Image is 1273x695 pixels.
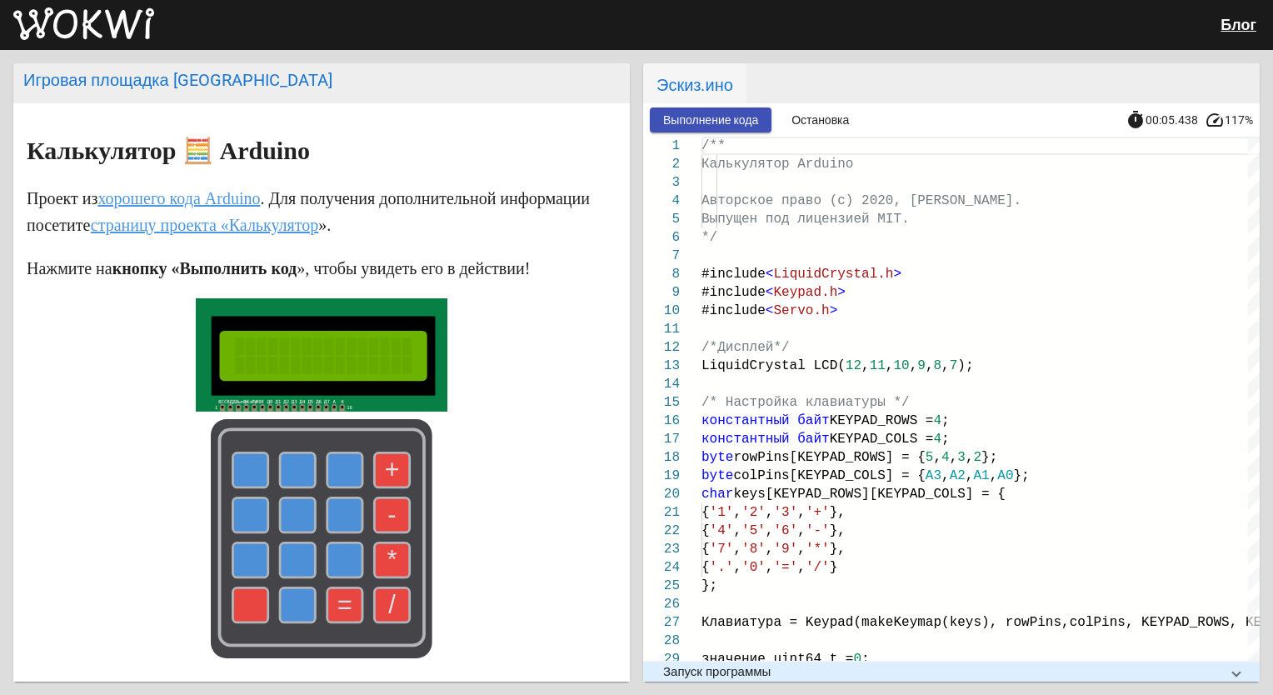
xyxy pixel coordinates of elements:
[830,560,838,575] span: }
[861,652,870,667] span: ;
[733,560,741,575] span: ,
[957,450,966,465] span: 3
[791,113,849,127] span: Остановка
[830,413,934,428] span: KEYPAD_ROWS =
[710,560,734,575] span: '.'
[643,613,680,632] div: 27
[97,189,260,207] a: хорошего кода Arduino
[643,393,680,412] div: 15
[766,523,774,538] span: ,
[643,283,680,302] div: 9
[701,468,733,483] span: byte
[643,320,680,338] div: 11
[950,450,958,465] span: ,
[1225,114,1260,126] span: 117%
[966,468,974,483] span: ,
[1221,16,1256,33] a: Блог
[643,375,680,393] div: 14
[643,137,680,155] div: 1
[941,413,950,428] span: ;
[773,560,797,575] span: '='
[933,450,941,465] span: ,
[701,193,1021,208] span: Авторское право (c) 2020, [PERSON_NAME].
[701,395,910,410] span: /* Настройка клавиатуры */
[806,505,830,520] span: '+'
[643,503,680,522] div: 21
[773,542,797,557] span: '9'
[893,267,901,282] span: >
[837,285,846,300] span: >
[701,285,846,300] span: #include
[733,487,1005,502] span: keys[KEYPAD_ROWS][KEYPAD_COLS] = {
[933,413,941,428] span: 4
[27,185,617,238] p: Проект из . Для получения дополнительной информации посетите ».
[766,542,774,557] span: ,
[741,542,766,557] span: '8'
[701,267,901,282] span: #include
[981,450,997,465] span: };
[926,358,934,373] span: ,
[941,358,950,373] span: ,
[766,285,774,300] span: <
[643,522,680,540] div: 22
[643,210,680,228] div: 5
[643,228,680,247] div: 6
[910,358,918,373] span: ,
[701,303,837,318] span: #include
[766,560,774,575] span: ,
[861,358,870,373] span: ,
[643,467,680,485] div: 19
[643,155,680,173] div: 2
[830,432,934,447] span: KEYPAD_COLS =
[797,523,806,538] span: ,
[643,558,680,577] div: 24
[701,542,710,557] span: {
[773,523,797,538] span: '6'
[830,523,846,538] span: },
[797,432,829,447] span: байт
[701,487,733,502] span: char
[1013,468,1029,483] span: };
[806,560,830,575] span: '/'
[643,540,680,558] div: 23
[733,542,741,557] span: ,
[701,450,733,465] span: byte
[643,338,680,357] div: 12
[27,255,617,282] p: Нажмите на », чтобы увидеть его в действии!
[701,505,710,520] span: {
[643,595,680,613] div: 26
[1146,113,1198,127] span: 00:05.438
[853,652,861,667] span: 0
[643,650,680,668] div: 29
[701,413,790,428] span: константный
[957,358,973,373] span: );
[1126,110,1146,130] mat-icon: timer
[846,358,861,373] span: 12
[91,216,318,234] a: страницу проекта «Калькулятор
[701,340,790,355] span: /*Дисплей*/
[701,560,710,575] span: {
[710,505,734,520] span: '1'
[997,468,1013,483] span: A0
[917,358,926,373] span: 9
[990,468,998,483] span: ,
[830,303,838,318] span: >
[701,652,853,667] span: значение uint64_t =
[773,505,797,520] span: '3'
[974,450,982,465] span: 2
[701,523,710,538] span: {
[701,615,1070,630] span: Клавиатура = Keypad(makeKeymap(keys), rowPins,
[643,485,680,503] div: 20
[741,523,766,538] span: '5'
[797,505,806,520] span: ,
[797,542,806,557] span: ,
[733,450,925,465] span: rowPins[KEYPAD_ROWS] = {
[950,358,958,373] span: 7
[733,468,925,483] span: colPins[KEYPAD_COLS] = {
[766,303,774,318] span: <
[701,578,717,593] span: };
[643,265,680,283] div: 8
[766,505,774,520] span: ,
[941,432,950,447] span: ;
